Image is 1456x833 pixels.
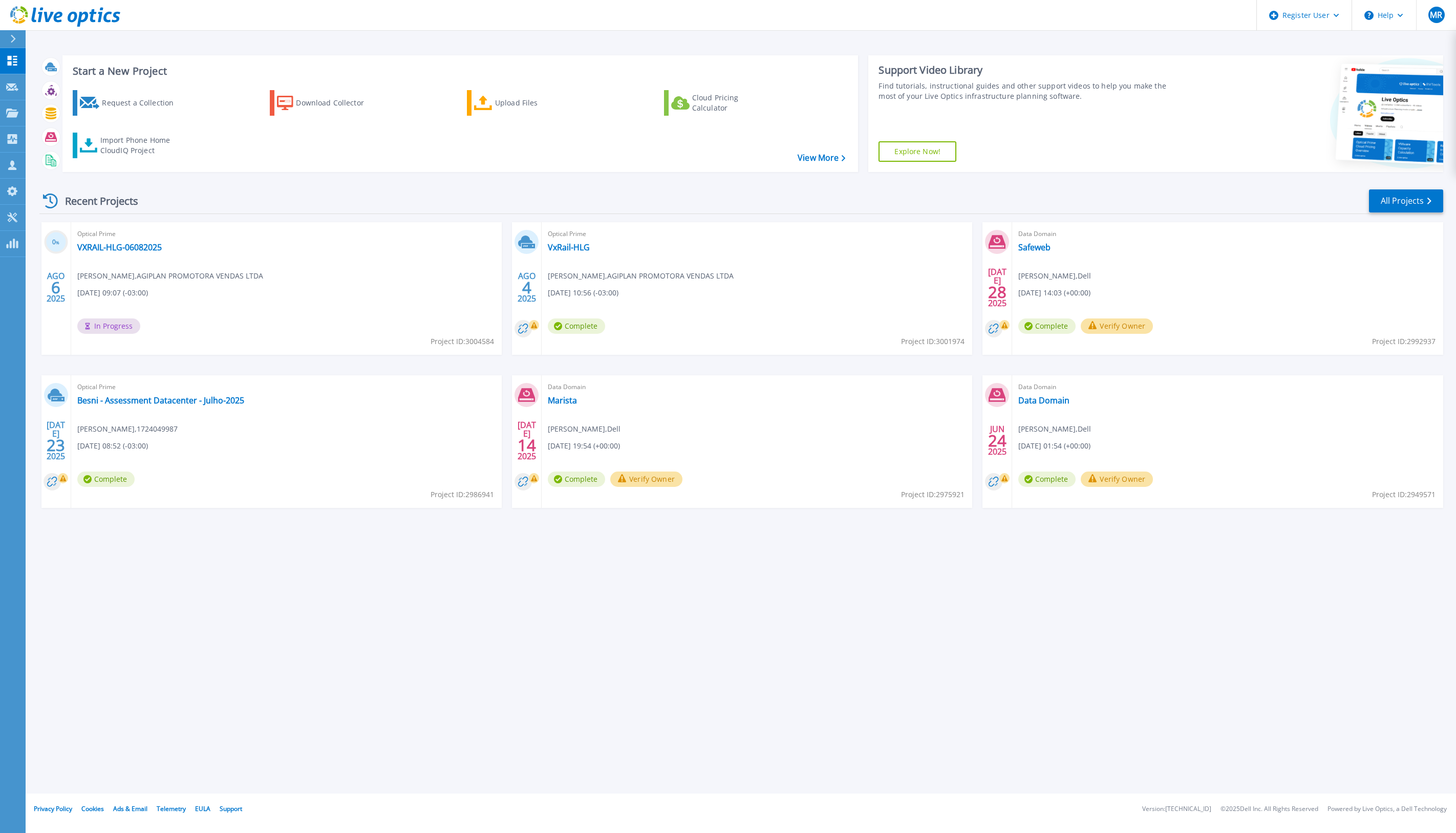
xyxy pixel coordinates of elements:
[1018,287,1090,298] span: [DATE] 14:03 (+00:00)
[157,804,186,813] a: Telemetry
[47,441,65,450] span: 23
[77,395,244,405] a: Besni - Assessment Datacenter - Julho-2025
[522,283,531,292] span: 4
[879,81,1177,101] div: Find tutorials, instructional guides and other support videos to help you make the most of your L...
[431,336,494,347] span: Project ID: 3004584
[879,63,1177,77] div: Support Video Library
[692,93,774,113] div: Cloud Pricing Calculator
[517,422,537,459] div: [DATE] 2025
[44,237,68,248] h3: 0
[1018,381,1437,393] span: Data Domain
[1081,472,1153,487] button: Verify Owner
[77,472,135,487] span: Complete
[1018,440,1090,452] span: [DATE] 01:54 (+00:00)
[1018,318,1076,334] span: Complete
[102,93,184,113] div: Request a Collection
[1372,336,1436,347] span: Project ID: 2992937
[73,66,845,77] h3: Start a New Project
[548,287,618,298] span: [DATE] 10:56 (-03:00)
[467,90,581,116] a: Upload Files
[901,336,965,347] span: Project ID: 3001974
[548,423,620,435] span: [PERSON_NAME] , Dell
[518,441,536,450] span: 14
[548,228,966,240] span: Optical Prime
[1018,228,1437,240] span: Data Domain
[1142,806,1211,813] li: Version: [TECHNICAL_ID]
[548,472,605,487] span: Complete
[77,318,140,334] span: In Progress
[100,135,180,156] div: Import Phone Home CloudIQ Project
[77,440,148,452] span: [DATE] 08:52 (-03:00)
[988,288,1007,296] span: 28
[270,90,384,116] a: Download Collector
[1430,11,1442,19] span: MR
[548,242,590,252] a: VxRail-HLG
[46,269,66,306] div: AGO 2025
[1018,242,1051,252] a: Safeweb
[548,381,966,393] span: Data Domain
[548,318,605,334] span: Complete
[664,90,778,116] a: Cloud Pricing Calculator
[77,381,496,393] span: Optical Prime
[1018,423,1091,435] span: [PERSON_NAME] , Dell
[1018,270,1091,282] span: [PERSON_NAME] , Dell
[548,395,577,405] a: Marista
[39,188,152,213] div: Recent Projects
[56,240,59,245] span: %
[77,423,178,435] span: [PERSON_NAME] , 1724049987
[77,287,148,298] span: [DATE] 09:07 (-03:00)
[548,270,734,282] span: [PERSON_NAME] , AGIPLAN PROMOTORA VENDAS LTDA
[81,804,104,813] a: Cookies
[988,269,1007,306] div: [DATE] 2025
[548,440,620,452] span: [DATE] 19:54 (+00:00)
[51,283,60,292] span: 6
[1372,489,1436,500] span: Project ID: 2949571
[296,93,378,113] div: Download Collector
[73,90,187,116] a: Request a Collection
[46,422,66,459] div: [DATE] 2025
[988,436,1007,445] span: 24
[1018,395,1069,405] a: Data Domain
[431,489,494,500] span: Project ID: 2986941
[879,141,956,162] a: Explore Now!
[901,489,965,500] span: Project ID: 2975921
[77,228,496,240] span: Optical Prime
[798,153,845,163] a: View More
[1081,318,1153,334] button: Verify Owner
[495,93,577,113] div: Upload Files
[988,422,1007,459] div: JUN 2025
[1369,189,1443,212] a: All Projects
[1018,472,1076,487] span: Complete
[113,804,147,813] a: Ads & Email
[77,270,263,282] span: [PERSON_NAME] , AGIPLAN PROMOTORA VENDAS LTDA
[517,269,537,306] div: AGO 2025
[77,242,162,252] a: VXRAIL-HLG-06082025
[610,472,682,487] button: Verify Owner
[1327,806,1447,813] li: Powered by Live Optics, a Dell Technology
[1221,806,1318,813] li: © 2025 Dell Inc. All Rights Reserved
[195,804,210,813] a: EULA
[34,804,72,813] a: Privacy Policy
[220,804,242,813] a: Support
